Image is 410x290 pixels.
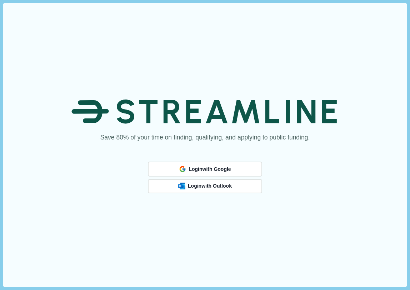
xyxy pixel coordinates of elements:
button: Loginwith Google [148,162,262,177]
h1: Save 80% of your time on finding, qualifying, and applying to public funding. [100,133,310,142]
span: Login with Google [189,166,231,172]
button: Outlook LogoLoginwith Outlook [148,179,262,193]
img: Streamline Climate Logo [71,92,338,132]
span: Login with Outlook [188,183,232,189]
img: Outlook Logo [178,183,185,189]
